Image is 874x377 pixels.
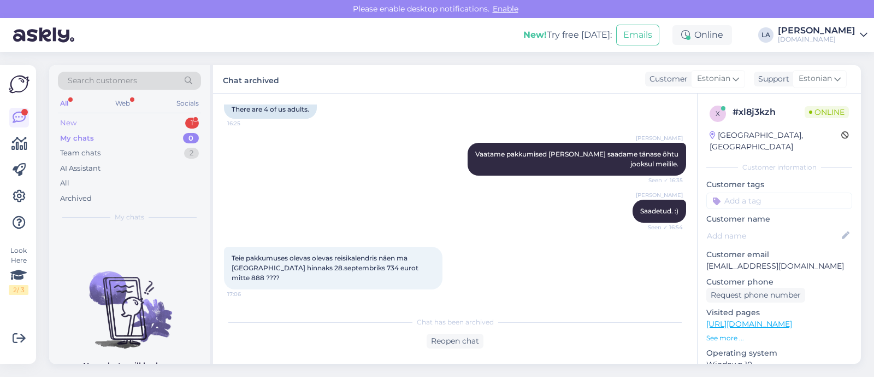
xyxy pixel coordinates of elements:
[58,96,70,111] div: All
[636,191,683,199] span: [PERSON_NAME]
[232,254,420,282] span: Teie pakkumuses olevas olevas reisikalendris näen ma [GEOGRAPHIC_DATA] hinnaks 28.septembriks 734...
[49,252,210,350] img: No chats
[9,246,28,295] div: Look Here
[224,100,317,119] div: There are 4 of us adults.
[706,163,852,172] div: Customer information
[706,179,852,190] p: Customer tags
[706,359,852,370] p: Windows 10
[174,96,201,111] div: Socials
[523,30,547,40] b: New!
[706,260,852,272] p: [EMAIL_ADDRESS][DOMAIN_NAME]
[9,285,28,295] div: 2 / 3
[640,207,678,215] span: Saadetud. :)
[523,28,612,42] div: Try free [DATE]:
[805,106,849,118] span: Online
[183,133,199,144] div: 0
[60,178,69,189] div: All
[706,347,852,359] p: Operating system
[706,333,852,343] p: See more ...
[9,74,29,95] img: Askly Logo
[636,134,683,142] span: [PERSON_NAME]
[706,319,792,329] a: [URL][DOMAIN_NAME]
[115,212,144,222] span: My chats
[113,96,132,111] div: Web
[185,118,199,129] div: 1
[60,163,101,174] div: AI Assistant
[68,75,137,86] span: Search customers
[642,223,683,231] span: Seen ✓ 16:54
[706,307,852,318] p: Visited pages
[707,230,840,242] input: Add name
[642,176,683,184] span: Seen ✓ 16:35
[799,73,832,85] span: Estonian
[427,334,483,349] div: Reopen chat
[706,288,805,303] div: Request phone number
[778,26,855,35] div: [PERSON_NAME]
[60,118,76,129] div: New
[60,193,92,204] div: Archived
[223,72,279,86] label: Chat archived
[758,27,773,43] div: LA
[417,317,494,327] span: Chat has been archived
[489,4,522,14] span: Enable
[184,148,199,159] div: 2
[706,249,852,260] p: Customer email
[778,26,867,44] a: [PERSON_NAME][DOMAIN_NAME]
[697,73,730,85] span: Estonian
[754,73,789,85] div: Support
[475,150,680,168] span: Vaatame pakkumised [PERSON_NAME] saadame tänase õhtu jooksul meilile.
[60,133,94,144] div: My chats
[706,276,852,288] p: Customer phone
[733,106,805,119] div: # xl8j3kzh
[778,35,855,44] div: [DOMAIN_NAME]
[60,148,101,159] div: Team chats
[227,119,268,127] span: 16:25
[645,73,688,85] div: Customer
[706,213,852,225] p: Customer name
[227,290,268,298] span: 17:06
[716,109,720,118] span: x
[83,360,176,372] p: New chats will be here.
[672,25,732,45] div: Online
[706,193,852,209] input: Add a tag
[710,130,841,153] div: [GEOGRAPHIC_DATA], [GEOGRAPHIC_DATA]
[616,25,659,45] button: Emails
